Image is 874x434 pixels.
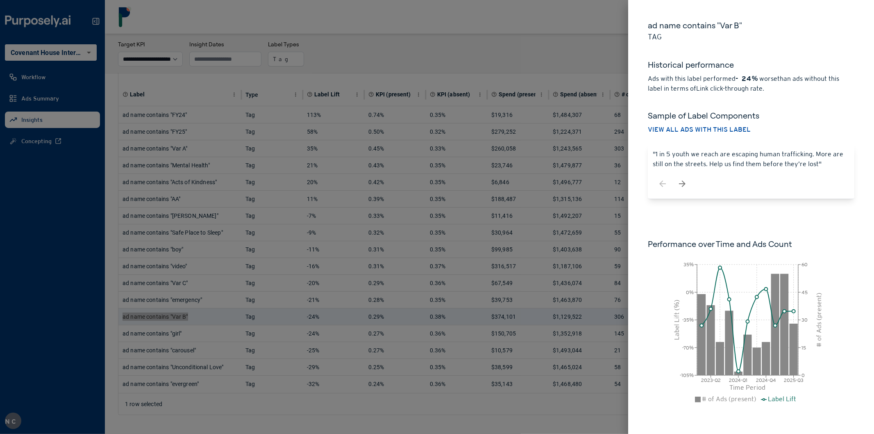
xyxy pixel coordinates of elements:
tspan: 0% [686,290,694,295]
h5: Historical performance [648,59,854,74]
p: "1 in 5 youth we reach are escaping human trafficking. More are still on the streets. Help us fin... [653,149,849,169]
strong: -24% [736,75,758,82]
tspan: 45 [801,290,808,295]
tspan: 2023-Q2 [701,378,721,384]
tspan: 2025-Q3 [784,378,804,384]
tspan: 2024-Q1 [729,378,748,384]
h6: Performance over Time and Ads Count [648,238,854,250]
tspan: -70% [682,345,694,351]
tspan: 30 [801,317,808,323]
p: Ads with this label performed worse than ads without this label in terms of Link click-through ra... [648,74,854,94]
tspan: -105% [680,372,694,378]
tspan: 15 [801,345,806,351]
button: View all ads with this label [648,125,751,135]
tspan: 35% [683,262,694,267]
tspan: Label Lift (%) [673,299,681,340]
p: Tag [648,31,854,43]
tspan: 60 [801,262,808,267]
tspan: # of Ads (present) [815,293,823,347]
span: # of Ads (present) [702,395,757,403]
tspan: -35% [682,317,694,323]
h5: Sample of Label Components [648,110,854,121]
h5: ad name contains "Var B" [648,20,854,31]
tspan: 0 [801,372,805,378]
tspan: Time Period [730,384,766,391]
span: Label Lift [768,395,797,403]
tspan: 2024-Q4 [756,378,776,384]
